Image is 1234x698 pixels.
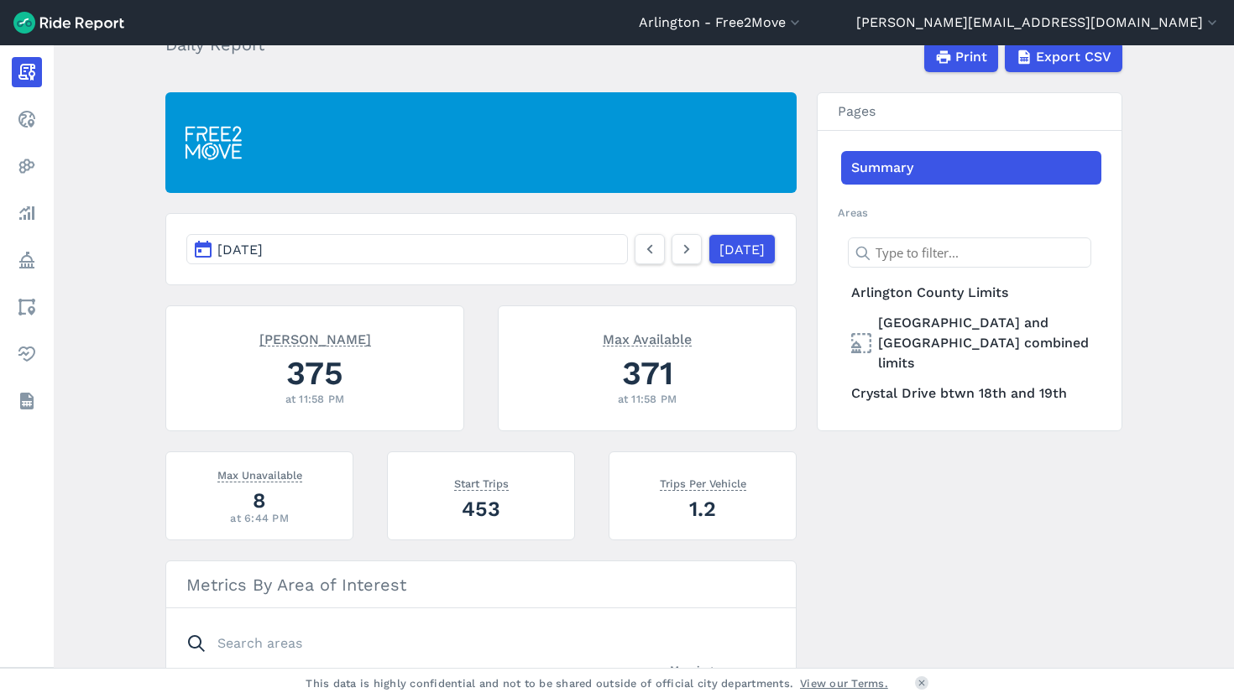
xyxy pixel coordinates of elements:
[12,386,42,416] a: Datasets
[445,665,499,682] span: Start Trips
[12,198,42,228] a: Analyze
[924,42,998,72] button: Print
[186,391,443,407] div: at 11:58 PM
[841,310,1101,377] a: [GEOGRAPHIC_DATA] and [GEOGRAPHIC_DATA] combined limits
[166,561,796,608] h3: Metrics By Area of Interest
[709,234,776,264] a: [DATE]
[176,628,766,659] input: Search areas
[217,466,302,482] span: Max Unavailable
[660,474,746,491] span: Trips Per Vehicle
[557,665,607,682] span: End Trips
[519,350,776,396] div: 371
[848,237,1091,268] input: Type to filter...
[217,242,263,258] span: [DATE]
[13,12,124,34] img: Ride Report
[841,276,1101,310] a: Arlington County Limits
[519,391,776,407] div: at 11:58 PM
[841,377,1101,410] a: Crystal Drive btwn 18th and 19th
[670,660,776,690] button: Morning Deployment
[800,675,888,691] a: View our Terms.
[630,494,776,523] div: 1.2
[12,339,42,369] a: Health
[603,330,692,346] span: Max Available
[955,47,987,67] span: Print
[454,474,509,491] span: Start Trips
[186,486,332,515] div: 8
[186,510,332,526] div: at 6:44 PM
[259,330,371,346] span: [PERSON_NAME]
[856,13,1221,33] button: [PERSON_NAME][EMAIL_ADDRESS][DOMAIN_NAME]
[838,205,1101,221] h2: Areas
[445,665,499,685] button: Start Trips
[670,660,776,687] span: Morning Deployment
[1005,42,1122,72] button: Export CSV
[12,245,42,275] a: Policy
[639,13,803,33] button: Arlington - Free2Move
[12,57,42,87] a: Report
[408,494,554,523] div: 453
[12,292,42,322] a: Areas
[186,120,278,166] img: Free2Move
[841,151,1101,185] a: Summary
[186,234,628,264] button: [DATE]
[557,665,607,685] button: End Trips
[186,350,443,396] div: 375
[12,104,42,134] a: Realtime
[1036,47,1111,67] span: Export CSV
[818,93,1122,131] h3: Pages
[12,151,42,181] a: Heatmaps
